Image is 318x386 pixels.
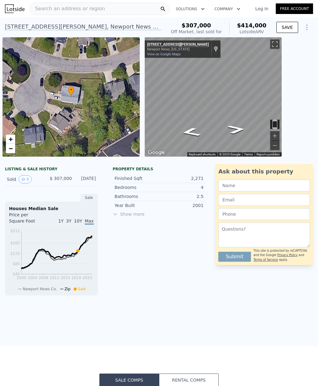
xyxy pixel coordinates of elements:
div: This site is protected by reCAPTCHA and the Google and apply. [253,249,310,262]
tspan: $125 [10,251,20,256]
tspan: $45 [13,272,20,276]
div: Street View [145,37,282,157]
span: Max [85,218,94,225]
span: Show more [113,211,206,217]
span: 10Y [74,218,82,223]
tspan: $212 [10,229,20,233]
tspan: $165 [10,241,20,245]
span: + [9,135,13,143]
span: $307,000 [182,22,211,29]
img: Google [146,149,167,157]
div: Bathrooms [115,193,159,200]
a: Show location on map [214,46,218,53]
span: • [68,87,74,93]
button: Toggle motion tracking [270,120,279,129]
button: View historical data [19,175,32,183]
div: Property details [113,167,206,172]
div: Bedrooms [115,184,159,191]
div: Map [145,37,282,157]
div: 2001 [159,202,203,209]
a: Zoom in [6,135,15,144]
input: Name [218,180,310,191]
span: 1Y [58,218,63,223]
a: Privacy Policy [277,253,298,257]
span: 3Y [66,218,71,223]
tspan: 2008 [39,276,48,280]
button: SAVE [276,22,298,33]
tspan: 2004 [28,276,37,280]
input: Email [218,194,310,206]
input: Phone [218,208,310,220]
button: Keyboard shortcuts [189,152,216,157]
div: 2,271 [159,175,203,182]
tspan: 2019 [72,276,81,280]
div: Sold [7,175,45,183]
path: Go East, Holbrook Dr [173,126,209,139]
div: Finished Sqft [115,175,159,182]
tspan: 2000 [17,276,26,280]
span: © 2025 Google [219,153,240,156]
button: Company [210,3,245,15]
tspan: $85 [13,262,20,266]
a: Open this area in Google Maps (opens a new window) [146,149,167,157]
a: Zoom out [6,144,15,153]
a: Report a problem [257,153,280,156]
a: Terms [244,153,253,156]
span: $414,000 [237,22,266,29]
div: [DATE] [77,175,96,183]
span: Sale [78,287,86,291]
div: LISTING & SALE HISTORY [5,167,98,173]
tspan: 2023 [83,276,92,280]
button: Show Options [301,21,313,34]
button: Zoom in [270,131,279,140]
div: • [68,86,74,97]
span: Zip [65,287,70,291]
button: Solutions [171,3,210,15]
span: Newport News Co. [23,287,57,291]
tspan: 2015 [61,276,70,280]
div: Off Market, last sold for [171,29,222,35]
button: Submit [218,252,251,262]
tspan: 2012 [50,276,59,280]
a: Terms of Service [253,258,278,261]
button: Zoom out [270,141,279,150]
a: Free Account [276,3,313,14]
div: Ask about this property [218,167,310,176]
span: $ 307,000 [50,176,72,181]
div: 2.5 [159,193,203,200]
a: Log In [248,6,276,12]
div: Sale [80,194,98,202]
span: Search an address or region [30,5,105,12]
img: Lotside [5,4,25,13]
div: Houses Median Sale [9,205,94,212]
span: − [9,145,13,152]
div: 4 [159,184,203,191]
button: Toggle fullscreen view [270,39,279,49]
div: Lotside ARV [237,29,266,35]
a: View on Google Maps [147,52,181,56]
path: Go West, Holbrook Dr [220,123,253,136]
div: Price per Square Foot [9,212,51,228]
div: Year Built [115,202,159,209]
